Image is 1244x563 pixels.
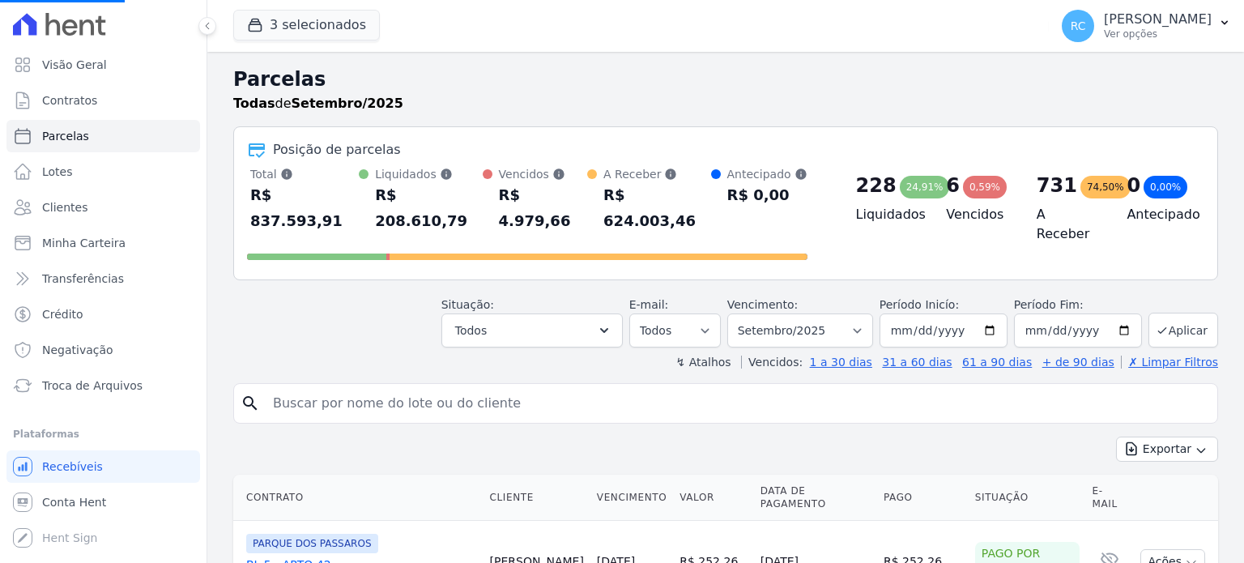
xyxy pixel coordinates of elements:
[1049,3,1244,49] button: RC [PERSON_NAME] Ver opções
[1037,205,1101,244] h4: A Receber
[1127,205,1191,224] h4: Antecipado
[42,92,97,109] span: Contratos
[1014,296,1142,313] label: Período Fim:
[6,227,200,259] a: Minha Carteira
[42,342,113,358] span: Negativação
[42,128,89,144] span: Parcelas
[233,96,275,111] strong: Todas
[42,57,107,73] span: Visão Geral
[963,176,1007,198] div: 0,59%
[42,271,124,287] span: Transferências
[856,173,897,198] div: 228
[42,306,83,322] span: Crédito
[233,475,484,521] th: Contrato
[42,199,87,215] span: Clientes
[375,166,482,182] div: Liquidados
[246,534,378,553] span: PARQUE DOS PASSAROS
[1104,28,1212,41] p: Ver opções
[42,164,73,180] span: Lotes
[969,475,1086,521] th: Situação
[1071,20,1086,32] span: RC
[810,356,872,369] a: 1 a 30 dias
[273,140,401,160] div: Posição de parcelas
[754,475,877,521] th: Data de Pagamento
[6,486,200,518] a: Conta Hent
[441,298,494,311] label: Situação:
[292,96,403,111] strong: Setembro/2025
[441,313,623,348] button: Todos
[6,450,200,483] a: Recebíveis
[375,182,482,234] div: R$ 208.610,79
[241,394,260,413] i: search
[603,166,710,182] div: A Receber
[1121,356,1218,369] a: ✗ Limpar Filtros
[499,166,588,182] div: Vencidos
[484,475,590,521] th: Cliente
[1080,176,1131,198] div: 74,50%
[1086,475,1135,521] th: E-mail
[1148,313,1218,348] button: Aplicar
[946,173,960,198] div: 6
[6,262,200,295] a: Transferências
[882,356,952,369] a: 31 a 60 dias
[590,475,673,521] th: Vencimento
[42,235,126,251] span: Minha Carteira
[263,387,1211,420] input: Buscar por nome do lote ou do cliente
[6,84,200,117] a: Contratos
[673,475,754,521] th: Valor
[1104,11,1212,28] p: [PERSON_NAME]
[6,156,200,188] a: Lotes
[727,182,807,208] div: R$ 0,00
[1042,356,1114,369] a: + de 90 dias
[727,298,798,311] label: Vencimento:
[1127,173,1140,198] div: 0
[233,65,1218,94] h2: Parcelas
[250,166,359,182] div: Total
[6,334,200,366] a: Negativação
[455,321,487,340] span: Todos
[675,356,731,369] label: ↯ Atalhos
[233,10,380,41] button: 3 selecionados
[962,356,1032,369] a: 61 a 90 dias
[6,191,200,224] a: Clientes
[233,94,403,113] p: de
[1144,176,1187,198] div: 0,00%
[6,120,200,152] a: Parcelas
[856,205,921,224] h4: Liquidados
[741,356,803,369] label: Vencidos:
[13,424,194,444] div: Plataformas
[946,205,1011,224] h4: Vencidos
[6,369,200,402] a: Troca de Arquivos
[250,182,359,234] div: R$ 837.593,91
[900,176,950,198] div: 24,91%
[1116,437,1218,462] button: Exportar
[1037,173,1077,198] div: 731
[6,49,200,81] a: Visão Geral
[727,166,807,182] div: Antecipado
[42,494,106,510] span: Conta Hent
[6,298,200,331] a: Crédito
[629,298,669,311] label: E-mail:
[42,459,103,475] span: Recebíveis
[603,182,710,234] div: R$ 624.003,46
[499,182,588,234] div: R$ 4.979,66
[42,377,143,394] span: Troca de Arquivos
[880,298,959,311] label: Período Inicío:
[877,475,969,521] th: Pago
